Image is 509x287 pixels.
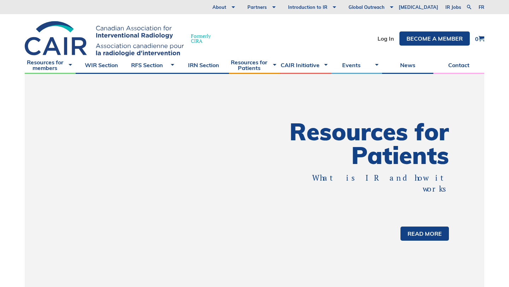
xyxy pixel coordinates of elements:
[400,227,449,241] a: Read more
[25,21,218,56] a: FormerlyCIRA
[279,172,449,194] p: What is IR and how it works
[399,31,470,46] a: Become a member
[382,56,433,74] a: News
[475,36,484,42] a: 0
[25,56,76,74] a: Resources for members
[378,36,394,41] a: Log In
[76,56,127,74] a: WIR Section
[25,21,184,56] img: CIRA
[331,56,382,74] a: Events
[255,120,449,167] h1: Resources for Patients
[229,56,280,74] a: Resources for Patients
[127,56,178,74] a: RFS Section
[433,56,484,74] a: Contact
[280,56,331,74] a: CAIR Initiative
[191,34,211,43] span: Formerly CIRA
[178,56,229,74] a: IRN Section
[479,5,484,10] a: fr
